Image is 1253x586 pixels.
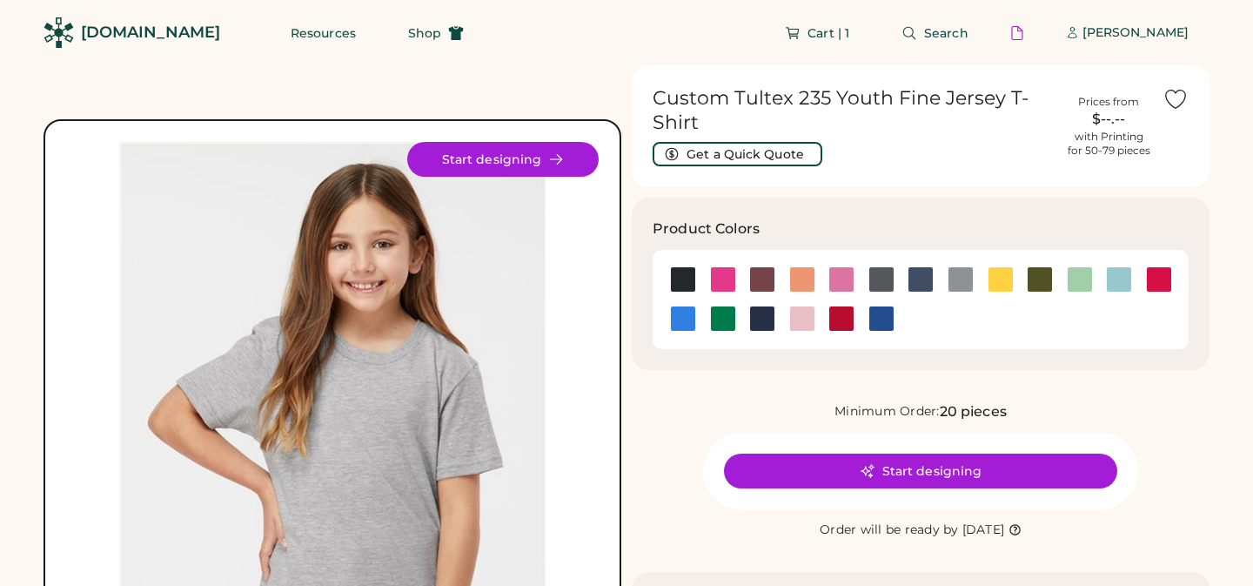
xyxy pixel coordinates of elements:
span: Search [924,27,968,39]
div: [DOMAIN_NAME] [81,22,220,44]
h1: Custom Tultex 235 Youth Fine Jersey T-Shirt [653,86,1055,135]
button: Get a Quick Quote [653,142,822,166]
div: Prices from [1078,95,1139,109]
div: with Printing for 50-79 pieces [1068,130,1150,158]
div: 20 pieces [940,401,1007,422]
h3: Product Colors [653,219,760,239]
button: Cart | 1 [764,16,870,51]
div: $--.-- [1065,109,1152,130]
span: Shop [408,27,441,39]
div: [PERSON_NAME] [1082,24,1189,42]
button: Shop [387,16,485,51]
button: Search [881,16,989,51]
img: Rendered Logo - Screens [44,17,74,48]
div: [DATE] [962,522,1005,539]
div: Minimum Order: [834,403,940,421]
div: Order will be ready by [820,522,959,539]
button: Resources [270,16,377,51]
span: Cart | 1 [807,27,849,39]
button: Start designing [407,142,599,177]
button: Start designing [724,454,1117,488]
